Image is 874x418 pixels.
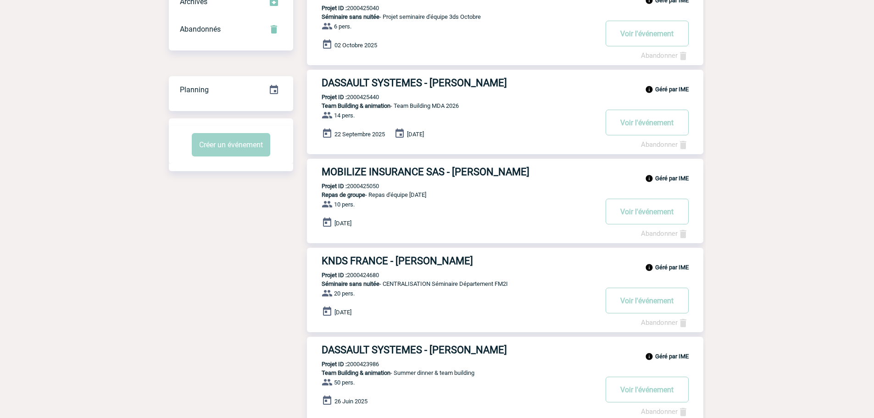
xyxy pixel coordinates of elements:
span: 14 pers. [334,112,355,119]
div: Retrouvez ici tous vos événements annulés [169,16,293,43]
b: Géré par IME [655,86,689,93]
h3: MOBILIZE INSURANCE SAS - [PERSON_NAME] [322,166,597,178]
span: Team Building & animation [322,369,390,376]
span: 10 pers. [334,201,355,208]
b: Projet ID : [322,5,347,11]
b: Projet ID : [322,272,347,279]
b: Projet ID : [322,94,347,100]
b: Projet ID : [322,361,347,368]
a: Abandonner [641,318,689,327]
h3: DASSAULT SYSTEMES - [PERSON_NAME] [322,77,597,89]
img: info_black_24dp.svg [645,174,653,183]
p: 2000424680 [307,272,379,279]
b: Géré par IME [655,175,689,182]
span: Planning [180,85,209,94]
p: 2000425040 [307,5,379,11]
p: - Summer dinner & team building [307,369,597,376]
img: info_black_24dp.svg [645,85,653,94]
a: Abandonner [641,51,689,60]
p: 2000423986 [307,361,379,368]
a: DASSAULT SYSTEMES - [PERSON_NAME] [307,344,703,356]
span: 26 Juin 2025 [334,398,367,405]
a: DASSAULT SYSTEMES - [PERSON_NAME] [307,77,703,89]
a: Abandonner [641,407,689,416]
button: Voir l'événement [606,21,689,46]
span: Repas de groupe [322,191,365,198]
h3: KNDS FRANCE - [PERSON_NAME] [322,255,597,267]
span: 02 Octobre 2025 [334,42,377,49]
span: [DATE] [334,309,351,316]
button: Voir l'événement [606,110,689,135]
span: 6 pers. [334,23,351,30]
span: Abandonnés [180,25,221,33]
img: info_black_24dp.svg [645,263,653,272]
span: 22 Septembre 2025 [334,131,385,138]
a: Abandonner [641,140,689,149]
p: - CENTRALISATION Séminaire Département FM2I [307,280,597,287]
button: Voir l'événement [606,288,689,313]
span: [DATE] [334,220,351,227]
button: Créer un événement [192,133,270,156]
span: Séminaire sans nuitée [322,280,379,287]
p: 2000425050 [307,183,379,189]
b: Géré par IME [655,264,689,271]
b: Géré par IME [655,353,689,360]
div: Retrouvez ici tous vos événements organisés par date et état d'avancement [169,76,293,104]
button: Voir l'événement [606,199,689,224]
img: info_black_24dp.svg [645,352,653,361]
b: Projet ID : [322,183,347,189]
p: - Repas d'équipe [DATE] [307,191,597,198]
span: Séminaire sans nuitée [322,13,379,20]
p: - Projet seminaire d'équipe 3ds Octobre [307,13,597,20]
span: 50 pers. [334,379,355,386]
span: Team Building & animation [322,102,390,109]
span: 20 pers. [334,290,355,297]
a: Abandonner [641,229,689,238]
p: - Team Building MDA 2026 [307,102,597,109]
a: Planning [169,76,293,103]
span: [DATE] [407,131,424,138]
a: MOBILIZE INSURANCE SAS - [PERSON_NAME] [307,166,703,178]
button: Voir l'événement [606,377,689,402]
h3: DASSAULT SYSTEMES - [PERSON_NAME] [322,344,597,356]
p: 2000425440 [307,94,379,100]
a: KNDS FRANCE - [PERSON_NAME] [307,255,703,267]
